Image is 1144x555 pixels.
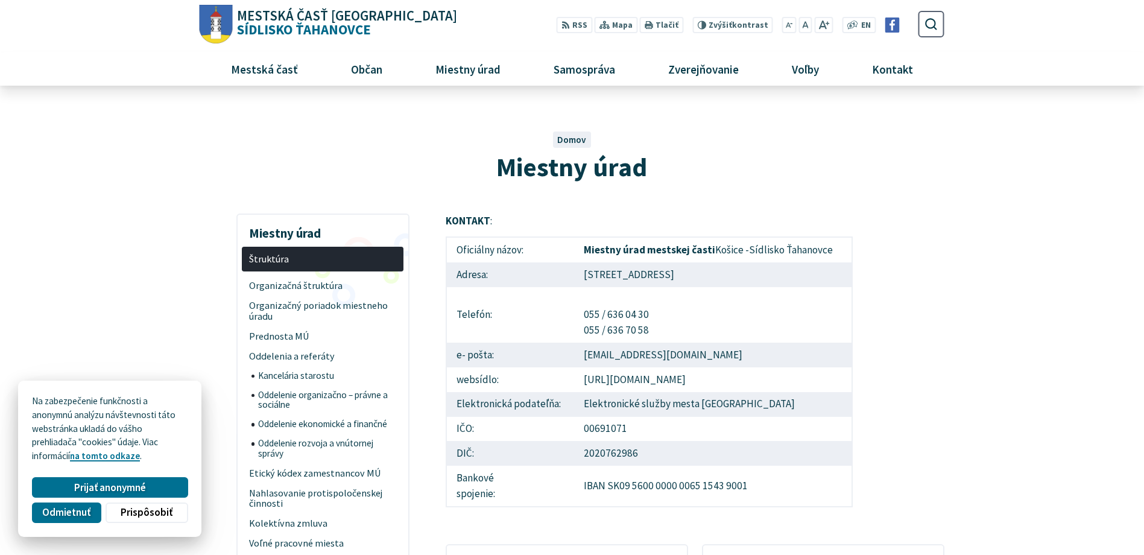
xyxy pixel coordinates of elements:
[446,214,853,229] p: :
[242,217,403,243] h3: Miestny úrad
[446,367,574,392] td: websídlo:
[249,514,397,534] span: Kolektívna zmluva
[200,5,457,44] a: Logo Sídlisko Ťahanovce, prejsť na domovskú stránku.
[557,134,586,145] a: Domov
[70,450,140,461] a: na tomto odkaze
[258,385,397,415] span: Oddelenie organizačno – právne a sociálne
[242,514,403,534] a: Kolektívna zmluva
[446,287,574,343] td: Telefón:
[251,434,404,463] a: Oddelenie rozvoja a vnútornej správy
[619,479,701,492] a: 09 5600 0000 0065
[446,466,574,506] td: Bankové spojenie:
[121,506,172,519] span: Prispôsobiť
[770,52,841,85] a: Voľby
[242,346,403,366] a: Oddelenia a referáty
[861,19,871,32] span: EN
[233,9,458,37] span: Sídlisko Ťahanovce
[200,5,233,44] img: Prejsť na domovskú stránku
[574,262,852,287] td: [STREET_ADDRESS]
[446,237,574,262] td: Oficiálny názov:
[251,415,404,434] a: Oddelenie ekonomické a finančné
[251,366,404,385] a: Kancelária starostu
[703,479,748,492] a: 1543 9001
[584,446,638,460] a: 2020762986
[258,434,397,463] span: Oddelenie rozvoja a vnútornej správy
[226,52,302,85] span: Mestská časť
[42,506,90,519] span: Odmietnuť
[106,503,188,523] button: Prispôsobiť
[242,463,403,483] a: Etický kódex zamestnancov MÚ
[584,323,649,337] a: 055 / 636 70 58
[249,346,397,366] span: Oddelenia a referáty
[557,17,592,33] a: RSS
[446,262,574,287] td: Adresa:
[709,21,768,30] span: kontrast
[74,481,146,494] span: Prijať anonymné
[656,21,678,30] span: Tlačiť
[242,276,403,296] a: Organizačná štruktúra
[249,463,397,483] span: Etický kódex zamestnancov MÚ
[249,483,397,514] span: Nahlasovanie protispoločenskej činnosti
[346,52,387,85] span: Občan
[612,19,633,32] span: Mapa
[788,52,824,85] span: Voľby
[446,392,574,417] td: Elektronická podateľňa:
[258,415,397,434] span: Oddelenie ekonomické a finančné
[258,366,397,385] span: Kancelária starostu
[798,17,812,33] button: Nastaviť pôvodnú veľkosť písma
[446,441,574,466] td: DIČ:
[584,243,715,256] strong: Miestny úrad mestskej časti
[850,52,935,85] a: Kontakt
[868,52,918,85] span: Kontakt
[242,247,403,271] a: Štruktúra
[663,52,743,85] span: Zverejňovanie
[574,237,852,262] td: Košice -Sídlisko Ťahanovce
[32,395,188,463] p: Na zabezpečenie funkčnosti a anonymnú analýzu návštevnosti táto webstránka ukladá do vášho prehli...
[446,417,574,442] td: IČO:
[532,52,637,85] a: Samospráva
[574,466,852,506] td: IBAN SK
[237,9,457,23] span: Mestská časť [GEOGRAPHIC_DATA]
[249,296,397,326] span: Organizačný poriadok miestneho úradu
[574,343,852,367] td: [EMAIL_ADDRESS][DOMAIN_NAME]
[209,52,320,85] a: Mestská časť
[709,20,732,30] span: Zvýšiť
[584,308,649,321] a: 055 / 636 04 30
[584,422,627,435] a: 00691071
[446,214,490,227] strong: KONTAKT
[242,296,403,326] a: Organizačný poriadok miestneho úradu
[242,326,403,346] a: Prednosta MÚ
[249,326,397,346] span: Prednosta MÚ
[496,150,647,183] span: Miestny úrad
[782,17,797,33] button: Zmenšiť veľkosť písma
[431,52,505,85] span: Miestny úrad
[640,17,683,33] button: Tlačiť
[584,397,795,410] a: Elektronické služby mesta [GEOGRAPHIC_DATA]
[549,52,619,85] span: Samospráva
[595,17,637,33] a: Mapa
[574,367,852,392] td: [URL][DOMAIN_NAME]
[251,385,404,415] a: Oddelenie organizačno – právne a sociálne
[692,17,773,33] button: Zvýšiťkontrast
[242,534,403,554] a: Voľné pracovné miesta
[32,503,101,523] button: Odmietnuť
[249,534,397,554] span: Voľné pracovné miesta
[446,343,574,367] td: e- pošta:
[885,17,900,33] img: Prejsť na Facebook stránku
[814,17,833,33] button: Zväčšiť veľkosť písma
[572,19,587,32] span: RSS
[32,477,188,498] button: Prijať anonymné
[329,52,404,85] a: Občan
[242,483,403,514] a: Nahlasovanie protispoločenskej činnosti
[249,276,397,296] span: Organizačná štruktúra
[413,52,522,85] a: Miestny úrad
[646,52,761,85] a: Zverejňovanie
[249,249,397,269] span: Štruktúra
[858,19,874,32] a: EN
